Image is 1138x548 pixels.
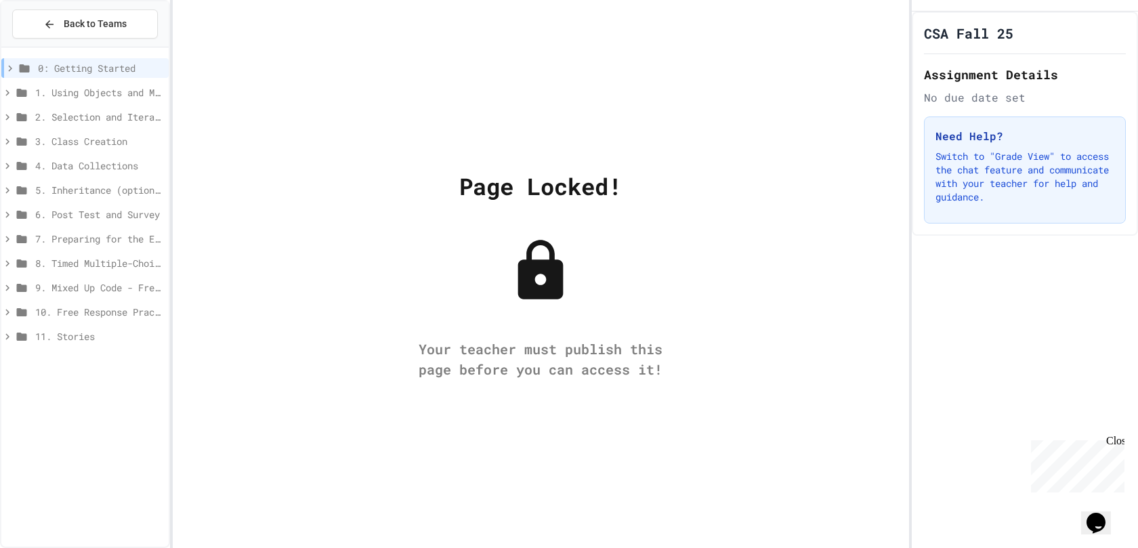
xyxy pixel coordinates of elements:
div: Page Locked! [459,169,622,203]
span: 11. Stories [35,329,163,343]
span: Back to Teams [64,17,127,31]
h1: CSA Fall 25 [924,24,1013,43]
iframe: chat widget [1026,435,1124,492]
span: 0: Getting Started [38,61,163,75]
div: Chat with us now!Close [5,5,93,86]
span: 5. Inheritance (optional) [35,183,163,197]
span: 1. Using Objects and Methods [35,85,163,100]
span: 6. Post Test and Survey [35,207,163,222]
div: No due date set [924,89,1126,106]
iframe: chat widget [1081,494,1124,534]
h2: Assignment Details [924,65,1126,84]
div: Your teacher must publish this page before you can access it! [405,339,676,379]
span: 3. Class Creation [35,134,163,148]
span: 9. Mixed Up Code - Free Response Practice [35,280,163,295]
span: 8. Timed Multiple-Choice Exams [35,256,163,270]
span: 10. Free Response Practice [35,305,163,319]
span: 2. Selection and Iteration [35,110,163,124]
p: Switch to "Grade View" to access the chat feature and communicate with your teacher for help and ... [935,150,1114,204]
span: 4. Data Collections [35,159,163,173]
span: 7. Preparing for the Exam [35,232,163,246]
h3: Need Help? [935,128,1114,144]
